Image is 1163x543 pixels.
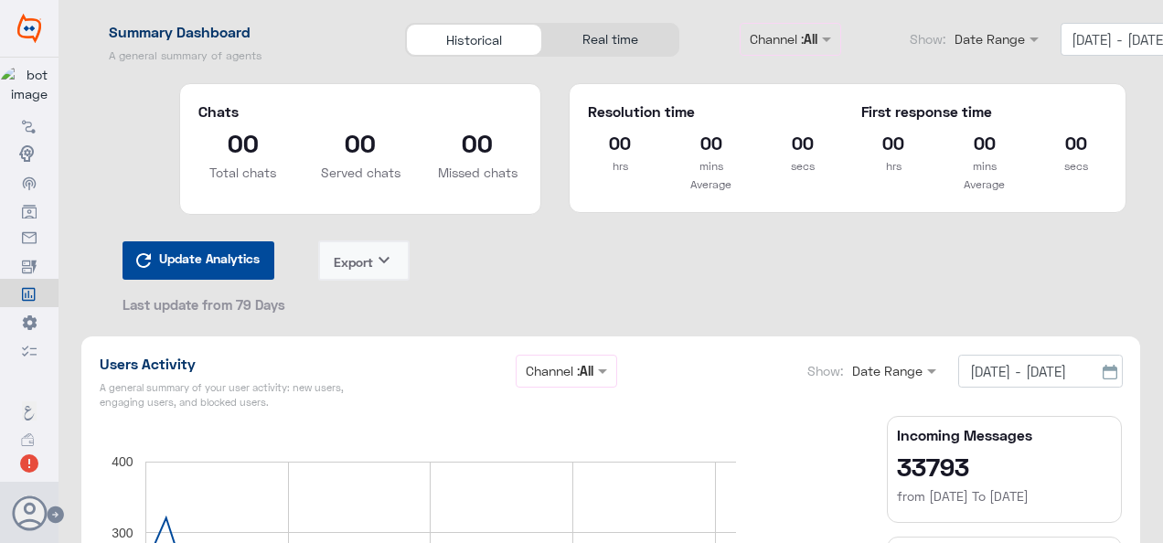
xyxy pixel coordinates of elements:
h2: 00 [432,128,522,157]
h5: Resolution time [588,102,834,121]
label: Show: [807,361,843,380]
text: 300 [112,526,133,540]
h5: First response time [861,102,1107,121]
img: Widebot Logo [17,14,41,43]
text: 400 [112,454,133,469]
h2: 00 [861,128,925,157]
button: Avatar [12,495,47,530]
h5: A general summary of your user activity: new users, engaging users, and blocked users. [100,380,345,410]
p: Served chats [315,164,405,182]
button: Update Analytics [123,241,274,280]
h2: 33793 [897,452,1112,481]
p: Average [588,176,834,194]
i: keyboard_arrow_down [373,250,395,271]
h6: from [DATE] To [DATE] [897,487,1112,506]
h1: Summary Dashboard [81,23,429,41]
h1: Users Activity [100,355,345,373]
h5: Chats [198,102,523,121]
div: Historical [406,24,542,56]
p: hrs [861,157,925,176]
h2: 00 [1044,128,1108,157]
h5: A general summary of agents [81,48,356,63]
p: secs [771,157,835,176]
h2: 00 [315,128,405,157]
h2: 00 [679,128,743,157]
span: Update Analytics [155,246,264,271]
h2: 00 [953,128,1017,157]
i: error [18,452,40,474]
h2: 00 [588,128,652,157]
h2: 00 [198,128,288,157]
input: From : To [958,355,1123,388]
p: hrs [588,157,652,176]
label: Show: [910,29,945,48]
p: Missed chats [432,164,522,182]
h2: 00 [771,128,835,157]
p: secs [1044,157,1108,176]
p: mins [953,157,1017,176]
p: mins [679,157,743,176]
div: Real time [542,24,678,56]
p: Average [861,176,1107,194]
h5: Incoming Messages [897,426,1112,444]
p: Total chats [198,164,288,182]
button: Exportkeyboard_arrow_down [318,240,410,281]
